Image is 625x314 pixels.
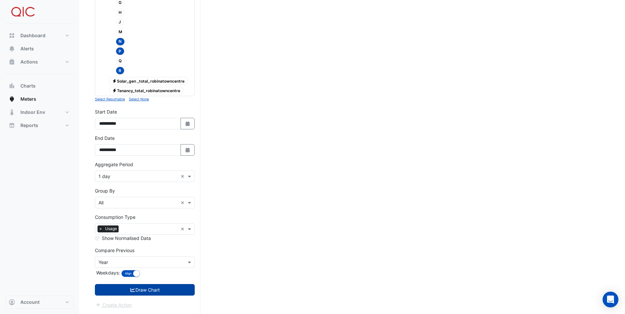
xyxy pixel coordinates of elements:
[112,78,117,83] fa-icon: Electricity
[95,269,120,276] label: Weekdays:
[5,119,74,132] button: Reports
[95,284,195,296] button: Draw Chart
[5,106,74,119] button: Indoor Env
[8,5,38,18] img: Company Logo
[9,96,15,102] app-icon: Meters
[109,87,184,95] span: Tenancy_total_robinatowncentre
[9,122,15,129] app-icon: Reports
[185,147,191,153] fa-icon: Select Date
[9,32,15,39] app-icon: Dashboard
[95,161,133,168] label: Aggregate Period
[5,79,74,92] button: Charts
[9,59,15,65] app-icon: Actions
[20,83,36,89] span: Charts
[5,296,74,309] button: Account
[20,45,34,52] span: Alerts
[98,225,103,232] span: ×
[603,292,618,307] div: Open Intercom Messenger
[116,18,124,26] span: J
[95,135,115,142] label: End Date
[5,29,74,42] button: Dashboard
[116,28,126,36] span: M
[116,47,125,55] span: P
[95,96,125,102] button: Select Reportable
[9,45,15,52] app-icon: Alerts
[5,92,74,106] button: Meters
[116,57,125,65] span: Q
[116,38,125,45] span: N
[102,235,151,242] label: Show Normalised Data
[9,109,15,116] app-icon: Indoor Env
[95,214,135,221] label: Consumption Type
[20,32,45,39] span: Dashboard
[112,88,117,93] fa-icon: Electricity
[181,173,186,180] span: Clear
[181,199,186,206] span: Clear
[103,225,119,232] span: Usage
[20,122,38,129] span: Reports
[95,247,134,254] label: Compare Previous
[5,55,74,68] button: Actions
[95,187,115,194] label: Group By
[95,97,125,101] small: Select Reportable
[5,42,74,55] button: Alerts
[9,83,15,89] app-icon: Charts
[20,59,38,65] span: Actions
[95,301,132,307] app-escalated-ticket-create-button: Please draw the charts first
[129,97,149,101] small: Select None
[109,77,188,85] span: Solar_gen _total_robinatowncentre
[20,109,45,116] span: Indoor Env
[185,121,191,126] fa-icon: Select Date
[20,299,40,305] span: Account
[181,225,186,232] span: Clear
[116,9,125,16] span: H
[129,96,149,102] button: Select None
[116,67,125,74] span: R
[95,108,117,115] label: Start Date
[20,96,36,102] span: Meters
